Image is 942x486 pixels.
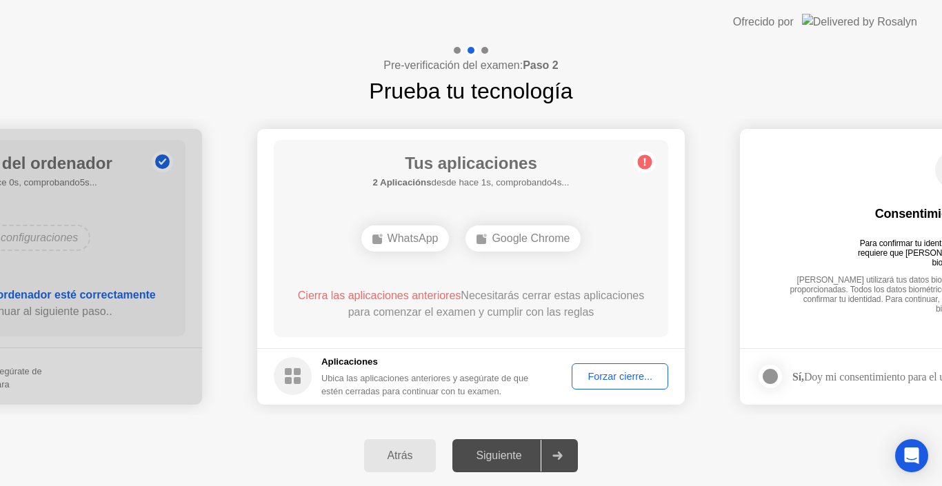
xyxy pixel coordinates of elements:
[369,74,572,108] h1: Prueba tu tecnología
[383,57,558,74] h4: Pre-verificación del examen:
[373,177,432,188] b: 2 Aplicacións
[457,449,541,462] div: Siguiente
[802,14,917,30] img: Delivered by Rosalyn
[364,439,437,472] button: Atrás
[373,176,570,190] h5: desde hace 1s, comprobando4s...
[572,363,668,389] button: Forzar cierre...
[373,151,570,176] h1: Tus aplicaciones
[294,287,649,321] div: Necesitarás cerrar estas aplicaciones para comenzar el examen y cumplir con las reglas
[895,439,928,472] div: Open Intercom Messenger
[321,355,530,369] h5: Aplicaciones
[733,14,794,30] div: Ofrecido por
[361,225,450,252] div: WhatsApp
[577,371,663,382] div: Forzar cierre...
[465,225,581,252] div: Google Chrome
[368,449,432,462] div: Atrás
[452,439,578,472] button: Siguiente
[321,372,530,398] div: Ubica las aplicaciones anteriores y asegúrate de que estén cerradas para continuar con tu examen.
[523,59,559,71] b: Paso 2
[792,371,804,383] strong: Sí,
[298,290,461,301] span: Cierra las aplicaciones anteriores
